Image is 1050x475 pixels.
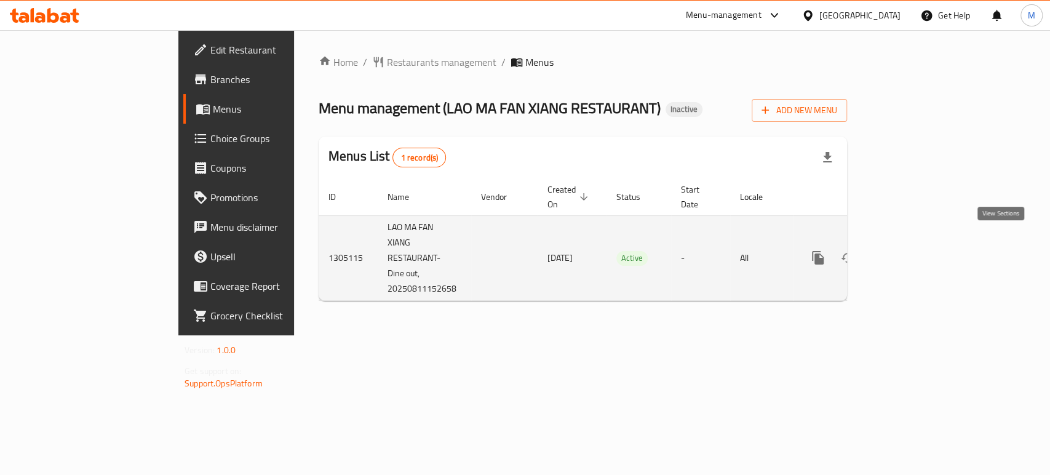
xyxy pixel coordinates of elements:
a: Coupons [183,153,354,183]
span: 1 record(s) [393,152,445,164]
a: Branches [183,65,354,94]
span: 1.0.0 [217,342,236,358]
span: Name [388,190,425,204]
span: Edit Restaurant [210,42,344,57]
a: Restaurants management [372,55,496,70]
span: Coverage Report [210,279,344,293]
span: Coupons [210,161,344,175]
nav: breadcrumb [319,55,847,70]
span: Restaurants management [387,55,496,70]
a: Edit Restaurant [183,35,354,65]
span: Menu disclaimer [210,220,344,234]
span: Created On [547,182,592,212]
td: All [730,215,793,300]
span: Get support on: [185,363,241,379]
button: more [803,243,833,273]
span: Menus [213,102,344,116]
li: / [363,55,367,70]
div: Inactive [666,102,702,117]
a: Menus [183,94,354,124]
td: - [671,215,730,300]
span: Active [616,251,648,265]
div: Total records count [392,148,446,167]
button: Add New Menu [752,99,847,122]
div: Active [616,251,648,266]
span: [DATE] [547,250,573,266]
div: [GEOGRAPHIC_DATA] [819,9,901,22]
span: Promotions [210,190,344,205]
span: Add New Menu [762,103,837,118]
span: ID [328,190,352,204]
span: Inactive [666,104,702,114]
span: Status [616,190,656,204]
span: Version: [185,342,215,358]
a: Choice Groups [183,124,354,153]
a: Grocery Checklist [183,301,354,330]
span: Branches [210,72,344,87]
span: Start Date [681,182,715,212]
th: Actions [793,178,931,216]
span: Choice Groups [210,131,344,146]
button: Change Status [833,243,862,273]
span: Upsell [210,249,344,264]
a: Upsell [183,242,354,271]
li: / [501,55,506,70]
span: Menu management ( LAO MA FAN XIANG RESTAURANT ) [319,94,661,122]
span: Vendor [481,190,523,204]
span: Locale [740,190,779,204]
div: Export file [813,143,842,172]
a: Menu disclaimer [183,212,354,242]
a: Support.OpsPlatform [185,375,263,391]
table: enhanced table [319,178,931,301]
td: LAO MA FAN XIANG RESTAURANT- Dine out, 20250811152658 [378,215,471,300]
span: M [1028,9,1035,22]
a: Coverage Report [183,271,354,301]
div: Menu-management [686,8,762,23]
a: Promotions [183,183,354,212]
h2: Menus List [328,147,446,167]
span: Grocery Checklist [210,308,344,323]
span: Menus [525,55,554,70]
